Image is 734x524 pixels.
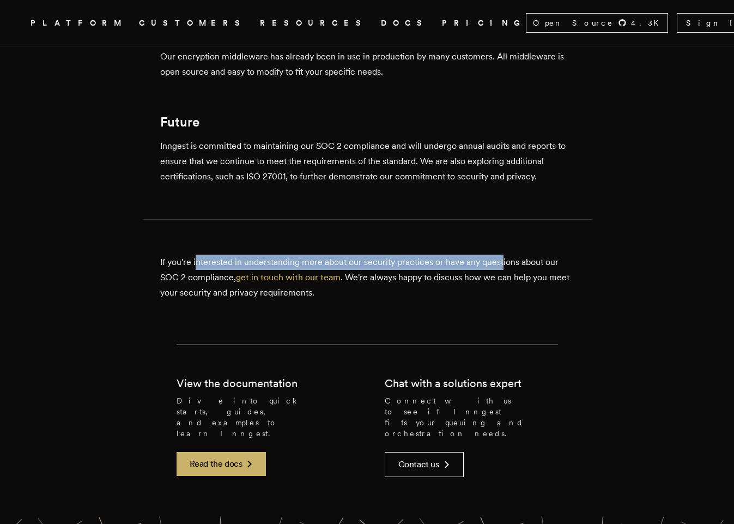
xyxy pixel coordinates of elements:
[139,16,247,30] a: CUSTOMERS
[533,17,614,28] span: Open Source
[385,452,464,477] a: Contact us
[236,272,341,282] a: get in touch with our team
[177,452,266,476] a: Read the docs
[631,17,665,28] span: 4.3 K
[177,376,298,391] h2: View the documentation
[160,255,574,300] p: If you're interested in understanding more about our security practices or have any questions abo...
[442,16,526,30] a: PRICING
[160,138,574,184] p: Inngest is committed to maintaining our SOC 2 compliance and will undergo annual audits and repor...
[260,16,368,30] button: RESOURCES
[160,115,574,130] h2: Future
[177,395,350,439] p: Dive into quick starts, guides, and examples to learn Inngest.
[385,395,558,439] p: Connect with us to see if Inngest fits your queuing and orchestration needs.
[31,16,126,30] button: PLATFORM
[385,376,521,391] h2: Chat with a solutions expert
[381,16,429,30] a: DOCS
[160,49,574,80] p: Our encryption middleware has already been in use in production by many customers. All middleware...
